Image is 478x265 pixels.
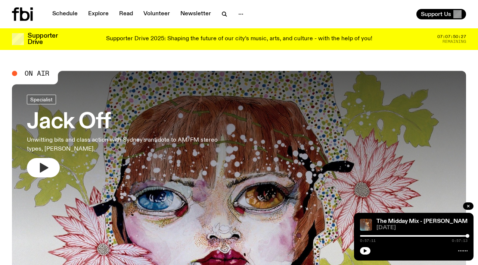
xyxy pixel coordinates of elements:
a: Newsletter [176,9,215,19]
button: Support Us [416,9,466,19]
a: Volunteer [139,9,174,19]
span: Support Us [421,11,451,18]
h3: Jack Off [27,112,218,133]
a: The Midday Mix - [PERSON_NAME] [376,218,473,224]
a: Jack OffUnwitting bits and class action with Sydney's antidote to AM/FM stereo types, [PERSON_NAME]. [27,95,218,177]
span: 0:57:11 [360,239,376,243]
span: [DATE] [376,225,468,231]
span: On Air [25,70,49,77]
a: Read [115,9,137,19]
span: 07:07:50:27 [437,35,466,39]
a: Specialist [27,95,56,104]
span: Remaining [443,40,466,44]
h3: Supporter Drive [28,33,58,45]
a: Schedule [48,9,82,19]
p: Unwitting bits and class action with Sydney's antidote to AM/FM stereo types, [PERSON_NAME]. [27,136,218,154]
span: Specialist [30,97,53,102]
a: Explore [84,9,113,19]
p: Supporter Drive 2025: Shaping the future of our city’s music, arts, and culture - with the help o... [106,36,372,42]
span: 0:57:13 [452,239,468,243]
